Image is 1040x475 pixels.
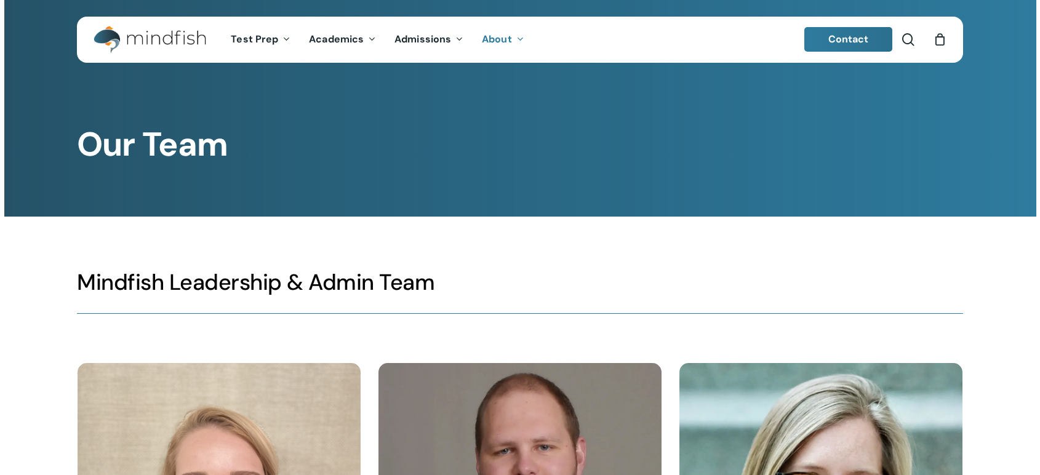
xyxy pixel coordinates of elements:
[300,34,385,45] a: Academics
[933,33,946,46] a: Cart
[394,33,451,46] span: Admissions
[77,268,962,297] h3: Mindfish Leadership & Admin Team
[828,33,869,46] span: Contact
[804,27,893,52] a: Contact
[222,34,300,45] a: Test Prep
[482,33,512,46] span: About
[473,34,534,45] a: About
[231,33,278,46] span: Test Prep
[77,17,963,63] header: Main Menu
[385,34,473,45] a: Admissions
[309,33,364,46] span: Academics
[77,125,962,164] h1: Our Team
[222,17,533,63] nav: Main Menu
[761,384,1023,458] iframe: Chatbot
